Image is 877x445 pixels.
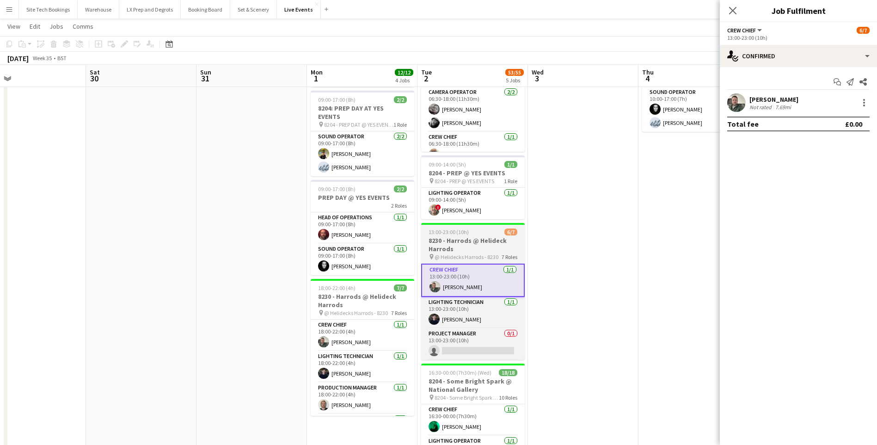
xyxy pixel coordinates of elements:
div: 13:00-23:00 (10h) [727,34,870,41]
span: 1 Role [393,121,407,128]
span: 8204 - PREP @ YES EVENTS [435,178,494,185]
app-job-card: 09:00-17:00 (8h)2/28204: PREP DAY AT YES EVENTS 8204 - PREP DAT @ YES EVENTS1 RoleSound Operator2... [311,91,414,176]
span: Crew Chief [727,27,756,34]
app-card-role: Project Manager0/113:00-23:00 (10h) [421,328,525,360]
h3: 8230 - Harrods @ Helideck Harrods [421,236,525,253]
span: Sun [200,68,211,76]
span: 09:00-14:00 (5h) [429,161,466,168]
app-card-role: Crew Chief1/116:30-00:00 (7h30m)[PERSON_NAME] [421,404,525,436]
app-job-card: 18:00-22:00 (4h)7/78230 - Harrods @ Helideck Harrods @ Helidecks Harrods - 82307 RolesCrew Chief1... [311,279,414,416]
span: @ Helidecks Harrods - 8230 [324,309,388,316]
span: 13:00-23:00 (10h) [429,229,469,235]
div: 5 Jobs [506,77,523,84]
span: Edit [30,22,40,31]
span: Mon [311,68,323,76]
app-card-role: Lighting Technician1/113:00-23:00 (10h)[PERSON_NAME] [421,297,525,328]
span: Comms [73,22,93,31]
button: Booking Board [181,0,230,19]
span: Jobs [49,22,63,31]
app-card-role: Crew Chief1/106:30-18:00 (11h30m)[PERSON_NAME] [421,132,525,163]
span: 09:00-17:00 (8h) [318,96,356,103]
span: Thu [642,68,654,76]
span: 10 Roles [499,394,517,401]
span: 09:00-17:00 (8h) [318,185,356,192]
span: 31 [199,73,211,84]
app-card-role: Head of Operations1/109:00-17:00 (8h)[PERSON_NAME] [311,212,414,244]
span: Sat [90,68,100,76]
span: 3 [530,73,544,84]
span: 1 [309,73,323,84]
span: 2/2 [394,96,407,103]
app-job-card: 09:00-14:00 (5h)1/18204 - PREP @ YES EVENTS 8204 - PREP @ YES EVENTS1 RoleLighting Operator1/109:... [421,155,525,219]
span: 1 Role [504,178,517,185]
div: Not rated [749,104,773,111]
app-card-role: Crew Chief1/113:00-23:00 (10h)[PERSON_NAME] [421,264,525,297]
h3: 8230 - Harrods @ Helideck Harrods [311,292,414,309]
span: 2/2 [394,185,407,192]
span: 30 [88,73,100,84]
button: Set & Scenery [230,0,277,19]
span: View [7,22,20,31]
app-card-role: Production Manager1/118:00-22:00 (4h)[PERSON_NAME] [311,383,414,414]
a: Comms [69,20,97,32]
span: Week 35 [31,55,54,62]
a: View [4,20,24,32]
button: Warehouse [78,0,119,19]
span: 2 [420,73,432,84]
app-job-card: 13:00-23:00 (10h)6/78230 - Harrods @ Helideck Harrods @ Helidecks Harrods - 82307 RolesCrew Chief... [421,223,525,360]
app-card-role: Crew Chief1/118:00-22:00 (4h)[PERSON_NAME] [311,320,414,351]
span: 6/7 [504,229,517,235]
a: Edit [26,20,44,32]
span: 7/7 [394,284,407,291]
span: Wed [532,68,544,76]
button: Crew Chief [727,27,763,34]
h3: Job Fulfilment [720,5,877,17]
h3: PREP DAY @ YES EVENTS [311,193,414,202]
div: £0.00 [845,119,862,129]
div: 7.69mi [773,104,793,111]
div: [PERSON_NAME] [749,95,798,104]
span: Tue [421,68,432,76]
app-card-role: Camera Operator2/206:30-18:00 (11h30m)[PERSON_NAME][PERSON_NAME] [421,87,525,132]
h3: 8204: PREP DAY AT YES EVENTS [311,104,414,121]
h3: 8204 - Some Bright Spark @ National Gallery [421,377,525,394]
h3: 8204 - PREP @ YES EVENTS [421,169,525,177]
span: 7 Roles [391,309,407,316]
span: 7 Roles [502,253,517,260]
span: 1/1 [504,161,517,168]
span: 6/7 [857,27,870,34]
span: @ Helidecks Harrods - 8230 [435,253,498,260]
app-card-role: Lighting Operator1/109:00-14:00 (5h)![PERSON_NAME] [421,188,525,219]
app-card-role: Sound Operator2/209:00-17:00 (8h)[PERSON_NAME][PERSON_NAME] [311,131,414,176]
button: Site Tech Bookings [19,0,78,19]
app-card-role: Lighting Technician1/118:00-22:00 (4h)[PERSON_NAME] [311,351,414,383]
app-card-role: Sound Operator2/210:00-17:00 (7h)[PERSON_NAME][PERSON_NAME] [642,87,746,132]
span: 18:00-22:00 (4h) [318,284,356,291]
span: 4 [641,73,654,84]
span: 2 Roles [391,202,407,209]
span: ! [435,204,441,210]
app-card-role: Sound Operator1/109:00-17:00 (8h)[PERSON_NAME] [311,244,414,275]
span: 8204 - Some Bright Spark @ National Gallery [435,394,499,401]
a: Jobs [46,20,67,32]
app-job-card: 09:00-17:00 (8h)2/2PREP DAY @ YES EVENTS2 RolesHead of Operations1/109:00-17:00 (8h)[PERSON_NAME]... [311,180,414,275]
span: 16:30-00:00 (7h30m) (Wed) [429,369,491,376]
div: BST [57,55,67,62]
div: Confirmed [720,45,877,67]
span: 8204 - PREP DAT @ YES EVENTS [324,121,393,128]
button: Live Events [277,0,321,19]
div: Total fee [727,119,759,129]
span: 53/55 [505,69,524,76]
div: [DATE] [7,54,29,63]
span: 12/12 [395,69,413,76]
span: 18/18 [499,369,517,376]
button: LX Prep and Degrots [119,0,181,19]
div: 4 Jobs [395,77,413,84]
